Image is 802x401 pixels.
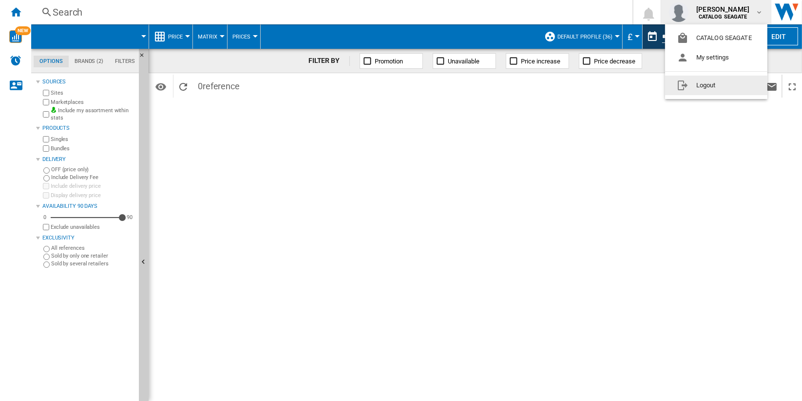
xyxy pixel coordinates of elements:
[665,48,767,67] button: My settings
[665,76,767,95] button: Logout
[665,28,767,48] button: CATALOG SEAGATE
